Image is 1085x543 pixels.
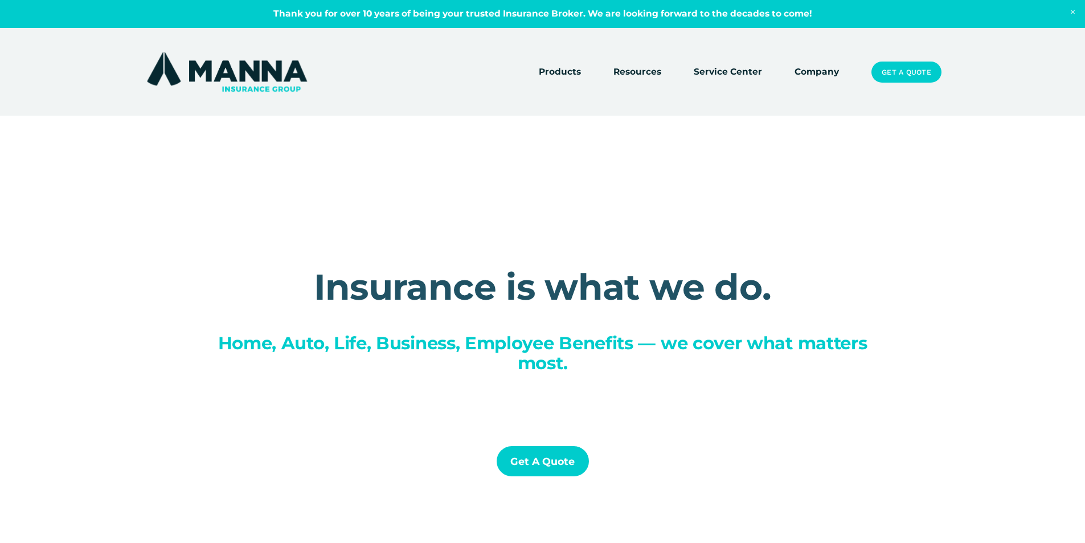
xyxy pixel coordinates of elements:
a: Get a Quote [497,446,589,476]
a: Service Center [694,64,762,80]
span: Products [539,65,581,79]
img: Manna Insurance Group [144,50,310,94]
a: folder dropdown [613,64,661,80]
span: Home, Auto, Life, Business, Employee Benefits — we cover what matters most. [218,332,872,374]
strong: Insurance is what we do. [314,265,772,309]
a: Get a Quote [871,62,941,83]
span: Resources [613,65,661,79]
a: folder dropdown [539,64,581,80]
a: Company [795,64,839,80]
